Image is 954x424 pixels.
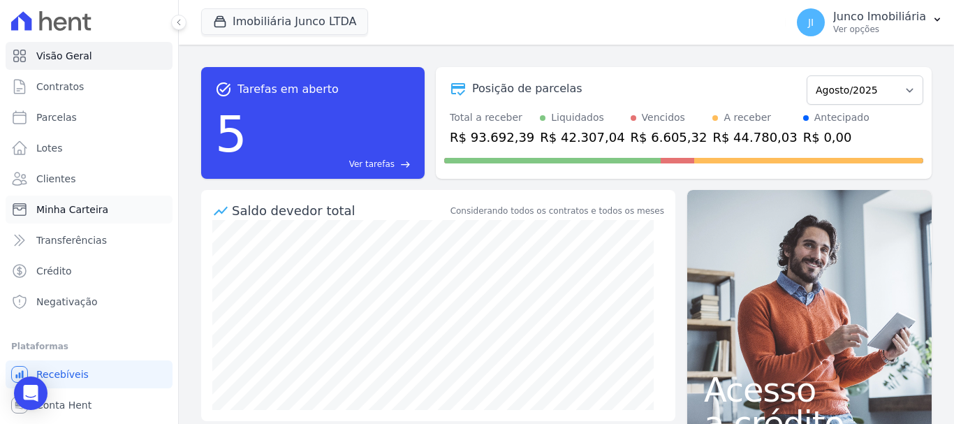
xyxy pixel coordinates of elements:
div: R$ 44.780,03 [712,128,797,147]
span: Minha Carteira [36,203,108,217]
div: R$ 0,00 [803,128,869,147]
span: Acesso [704,373,915,407]
a: Contratos [6,73,173,101]
a: Crédito [6,257,173,285]
div: R$ 42.307,04 [540,128,624,147]
span: Contratos [36,80,84,94]
span: Conta Hent [36,398,91,412]
div: R$ 6.605,32 [631,128,707,147]
p: Junco Imobiliária [833,10,926,24]
span: Lotes [36,141,63,155]
button: Imobiliária Junco LTDA [201,8,368,35]
span: Crédito [36,264,72,278]
div: Posição de parcelas [472,80,582,97]
span: Parcelas [36,110,77,124]
div: Considerando todos os contratos e todos os meses [450,205,664,217]
div: Vencidos [642,110,685,125]
div: Liquidados [551,110,604,125]
div: Saldo devedor total [232,201,448,220]
div: Total a receber [450,110,534,125]
a: Recebíveis [6,360,173,388]
a: Ver tarefas east [253,158,411,170]
div: Open Intercom Messenger [14,377,47,410]
span: JI [808,17,814,27]
a: Lotes [6,134,173,162]
span: Recebíveis [36,367,89,381]
span: Tarefas em aberto [237,81,339,98]
a: Minha Carteira [6,196,173,224]
a: Clientes [6,165,173,193]
span: Clientes [36,172,75,186]
div: Antecipado [814,110,869,125]
a: Parcelas [6,103,173,131]
p: Ver opções [833,24,926,35]
span: Transferências [36,233,107,247]
span: Ver tarefas [349,158,395,170]
span: task_alt [215,81,232,98]
span: east [400,159,411,170]
div: 5 [215,98,247,170]
div: Plataformas [11,338,167,355]
a: Transferências [6,226,173,254]
span: Negativação [36,295,98,309]
button: JI Junco Imobiliária Ver opções [786,3,954,42]
a: Visão Geral [6,42,173,70]
div: A receber [724,110,771,125]
a: Conta Hent [6,391,173,419]
a: Negativação [6,288,173,316]
span: Visão Geral [36,49,92,63]
div: R$ 93.692,39 [450,128,534,147]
